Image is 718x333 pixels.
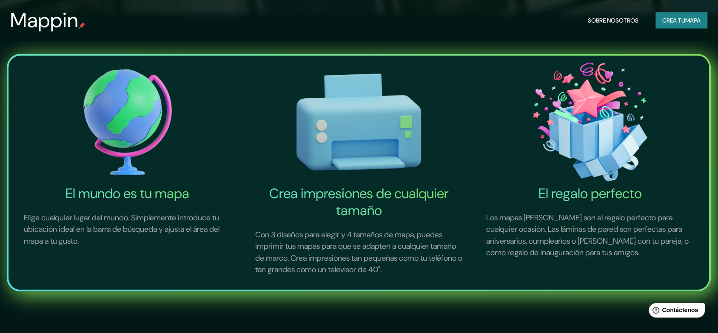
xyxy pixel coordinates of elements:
img: El icono del regalo perfecto [476,59,704,185]
font: Los mapas [PERSON_NAME] son el regalo perfecto para cualquier ocasión. Las láminas de pared son p... [487,213,689,259]
font: Elige cualquier lugar del mundo. Simplemente introduce tu ubicación ideal en la barra de búsqueda... [24,213,219,247]
font: El mundo es tu mapa [66,185,190,203]
font: Crea impresiones de cualquier tamaño [269,185,449,220]
img: Crea impresiones de cualquier tamaño-icono [245,59,473,185]
font: Crea tu [663,17,686,24]
font: El regalo perfecto [538,185,642,203]
button: Crea tumapa [656,12,708,28]
font: Mappin [10,7,79,34]
font: mapa [686,17,701,24]
button: Sobre nosotros [585,12,642,28]
img: El mundo es tu icono de mapa [14,59,242,185]
font: Sobre nosotros [588,17,639,24]
iframe: Lanzador de widgets de ayuda [642,300,709,324]
img: pin de mapeo [79,22,85,29]
font: Con 3 diseños para elegir y 4 tamaños de mapa, puedes imprimir tus mapas para que se adapten a cu... [255,230,462,276]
